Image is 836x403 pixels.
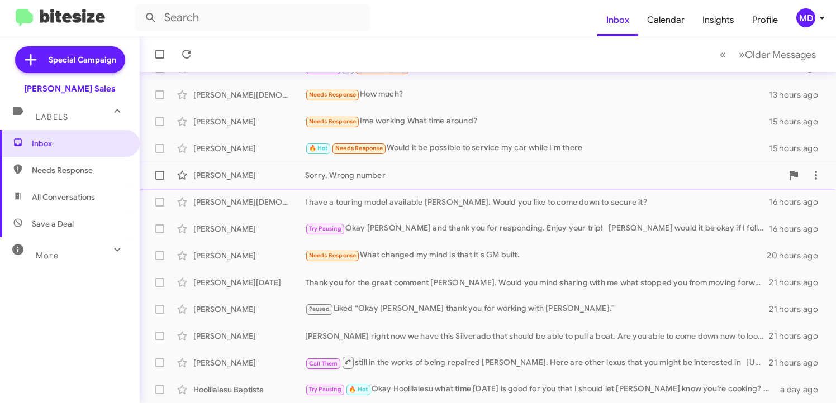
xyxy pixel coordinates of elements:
[193,384,305,395] div: Hooliiaiesu Baptiste
[769,277,827,288] div: 21 hours ago
[305,222,769,235] div: Okay [PERSON_NAME] and thank you for responding. Enjoy your trip! [PERSON_NAME] would it be okay ...
[193,277,305,288] div: [PERSON_NAME][DATE]
[638,4,693,36] a: Calendar
[732,43,823,66] button: Next
[305,88,769,101] div: How much?
[193,330,305,342] div: [PERSON_NAME]
[713,43,733,66] button: Previous
[597,4,638,36] a: Inbox
[309,360,338,367] span: Call Them
[769,330,827,342] div: 21 hours ago
[193,304,305,315] div: [PERSON_NAME]
[787,8,824,27] button: MD
[36,251,59,261] span: More
[305,142,769,155] div: Would it be possible to service my car while I'm there
[309,91,357,98] span: Needs Response
[193,89,305,100] div: [PERSON_NAME][DEMOGRAPHIC_DATA]
[193,223,305,234] div: [PERSON_NAME]
[305,303,769,315] div: Liked “Okay [PERSON_NAME] thank you for working with [PERSON_NAME].”
[714,43,823,66] nav: Page navigation example
[135,4,370,31] input: Search
[305,330,769,342] div: [PERSON_NAME] right now we have this Silverado that should be able to pull a boat. Are you able t...
[309,252,357,259] span: Needs Response
[24,83,116,94] div: [PERSON_NAME] Sales
[349,386,368,393] span: 🔥 Hot
[769,89,827,100] div: 13 hours ago
[769,357,827,368] div: 21 hours ago
[193,250,305,261] div: [PERSON_NAME]
[335,145,383,152] span: Needs Response
[769,223,827,234] div: 16 hours ago
[305,196,769,208] div: I have a touring model available [PERSON_NAME]. Would you like to come down to secure it?
[305,356,769,370] div: still in the works of being repaired [PERSON_NAME]. Here are other lexus that you might be intere...
[309,225,341,232] span: Try Pausing
[305,170,782,181] div: Sorry. Wrong number
[193,357,305,368] div: [PERSON_NAME]
[305,383,778,396] div: Okay Hooliiaiesu what time [DATE] is good for you that I should let [PERSON_NAME] know you’re coo...
[32,191,95,203] span: All Conversations
[767,250,827,261] div: 20 hours ago
[36,112,68,122] span: Labels
[305,249,767,262] div: What changed my mind is that it's GM built.
[693,4,743,36] a: Insights
[305,115,769,128] div: Ima working What time around?
[743,4,787,36] a: Profile
[720,47,726,61] span: «
[309,305,330,313] span: Paused
[796,8,815,27] div: MD
[769,304,827,315] div: 21 hours ago
[15,46,125,73] a: Special Campaign
[193,116,305,127] div: [PERSON_NAME]
[745,49,816,61] span: Older Messages
[32,138,127,149] span: Inbox
[769,196,827,208] div: 16 hours ago
[778,384,827,395] div: a day ago
[739,47,745,61] span: »
[193,143,305,154] div: [PERSON_NAME]
[309,386,341,393] span: Try Pausing
[49,54,116,65] span: Special Campaign
[769,143,827,154] div: 15 hours ago
[32,218,74,229] span: Save a Deal
[193,170,305,181] div: [PERSON_NAME]
[309,118,357,125] span: Needs Response
[769,116,827,127] div: 15 hours ago
[193,196,305,208] div: [PERSON_NAME][DEMOGRAPHIC_DATA]
[32,165,127,176] span: Needs Response
[309,145,328,152] span: 🔥 Hot
[305,277,769,288] div: Thank you for the great comment [PERSON_NAME]. Would you mind sharing with me what stopped you fr...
